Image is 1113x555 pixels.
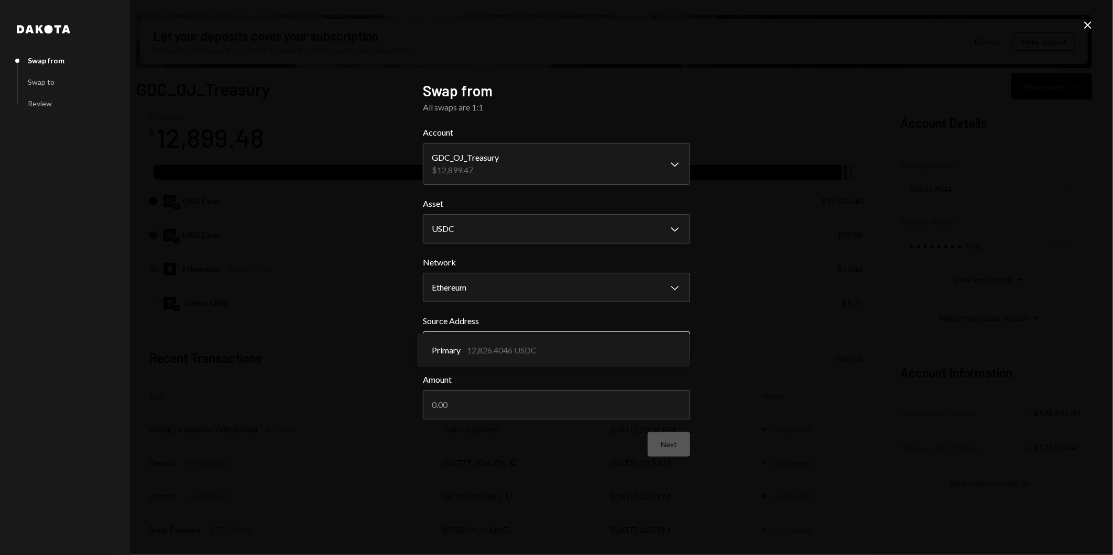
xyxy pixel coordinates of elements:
button: Source Address [423,331,690,361]
div: All swaps are 1:1 [423,101,690,114]
span: Primary [432,344,461,357]
label: Amount [423,373,690,386]
input: 0.00 [423,390,690,419]
div: Review [28,99,52,108]
label: Network [423,256,690,269]
div: 12,826.4046 USDC [467,344,537,357]
label: Account [423,126,690,139]
button: Asset [423,214,690,243]
button: Network [423,273,690,302]
label: Asset [423,197,690,210]
div: Swap from [28,56,64,65]
div: Swap to [28,77,54,86]
label: Source Address [423,315,690,327]
h2: Swap from [423,81,690,101]
button: Account [423,143,690,185]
